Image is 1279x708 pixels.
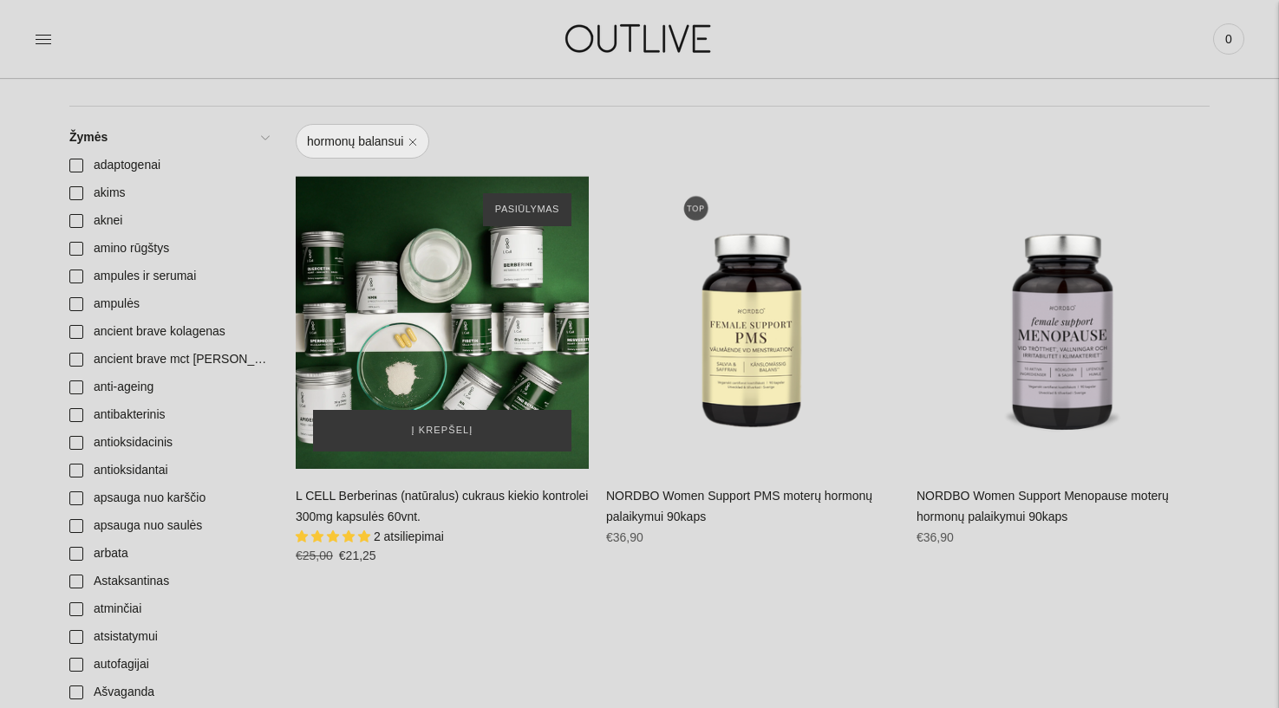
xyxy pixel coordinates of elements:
a: ancient brave kolagenas [59,318,278,346]
a: atsistatymui [59,623,278,651]
a: apsauga nuo saulės [59,512,278,540]
a: 0 [1213,20,1244,58]
img: OUTLIVE [532,9,748,68]
button: Į krepšelį [313,410,571,451]
a: antioksidantai [59,457,278,484]
a: Žymės [59,124,278,152]
a: autofagijai [59,651,278,679]
a: atminčiai [59,595,278,623]
a: NORDBO Women Support PMS moterų hormonų palaikymui 90kaps [606,489,872,523]
a: apsauga nuo karščio [59,484,278,512]
a: arbata [59,540,278,568]
s: €25,00 [296,549,333,562]
a: akims [59,179,278,207]
span: €36,90 [606,530,643,544]
a: antibakterinis [59,401,278,429]
a: amino rūgštys [59,235,278,263]
a: hormonų balansui [296,124,429,159]
a: aknei [59,207,278,235]
a: NORDBO Women Support Menopause moterų hormonų palaikymui 90kaps [917,489,1169,523]
a: ancient brave mct [PERSON_NAME] [59,346,278,373]
a: L CELL Berberinas (natūralus) cukraus kiekio kontrolei 300mg kapsulės 60vnt. [296,489,588,523]
a: antioksidacinis [59,429,278,457]
a: Astaksantinas [59,568,278,595]
span: 2 atsiliepimai [374,529,444,543]
span: €21,25 [339,549,376,562]
a: ampules ir serumai [59,263,278,290]
a: adaptogenai [59,152,278,179]
span: Į krepšelį [412,422,473,439]
span: €36,90 [917,530,954,544]
a: NORDBO Women Support PMS moterų hormonų palaikymui 90kaps [606,176,899,469]
span: 0 [1217,27,1241,51]
a: Ašvaganda [59,679,278,706]
a: NORDBO Women Support Menopause moterų hormonų palaikymui 90kaps [917,176,1210,469]
span: 5.00 stars [296,529,374,543]
a: ampulės [59,290,278,318]
a: L CELL Berberinas (natūralus) cukraus kiekio kontrolei 300mg kapsulės 60vnt. [296,176,589,469]
a: anti-ageing [59,373,278,401]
